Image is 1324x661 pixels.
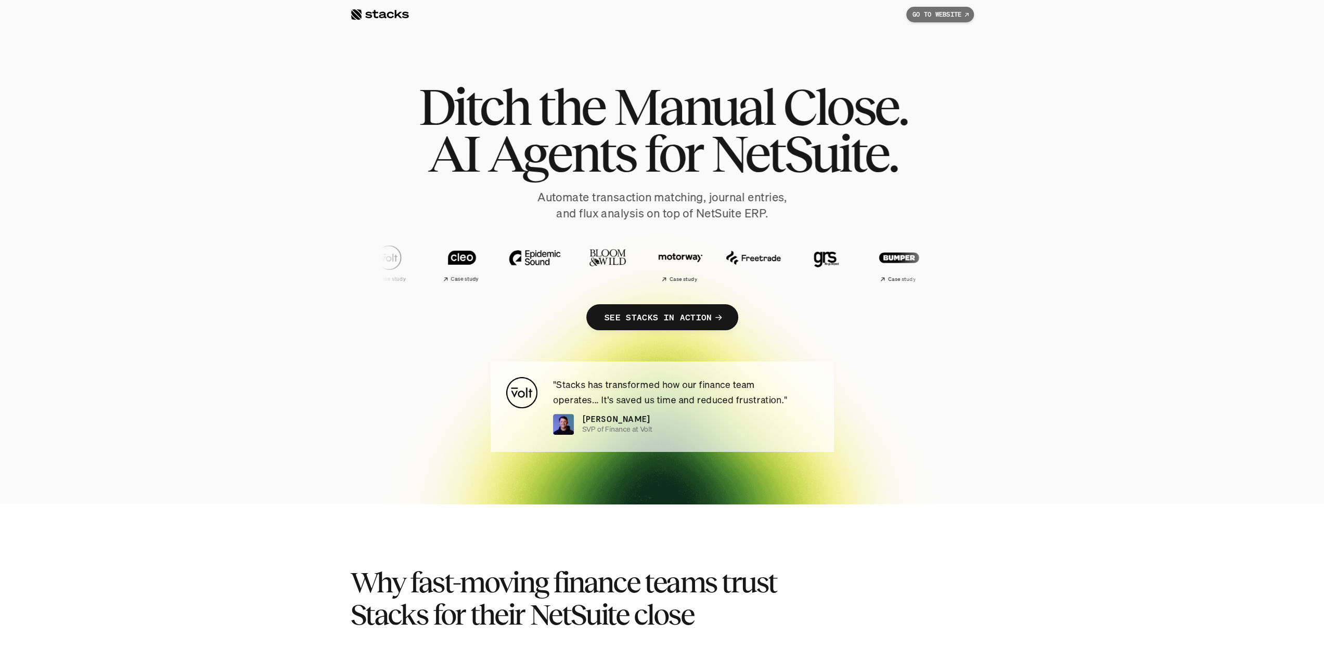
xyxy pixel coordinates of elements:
p: SEE STACKS IN ACTION [604,309,711,325]
h2: Case study [888,276,915,282]
h2: Case study [669,276,697,282]
span: Agents [487,130,635,177]
h2: Case study [960,276,988,282]
a: Case study [428,239,496,287]
a: Case study [865,239,933,287]
p: "Stacks has transformed how our finance team operates... It's saved us time and reduced frustrati... [553,377,818,407]
span: Manual [613,83,774,130]
h2: Case study [378,276,405,282]
span: for [644,130,702,177]
span: Close. [782,83,906,130]
span: the [537,83,604,130]
span: AI [428,130,479,177]
a: Case study [355,239,423,287]
a: Case study [938,239,1006,287]
span: NetSuite. [711,130,897,177]
p: GO TO WEBSITE [912,11,961,18]
p: SVP of Finance at Volt [582,424,652,433]
a: Privacy Policy [123,198,169,205]
a: Case study [647,239,714,287]
a: SEE STACKS IN ACTION [586,304,738,330]
h2: Why fast-moving finance teams trust Stacks for their NetSuite close [350,566,798,630]
span: Ditch [418,83,529,130]
p: Automate transaction matching, journal entries, and flux analysis on top of NetSuite ERP. [439,189,886,222]
a: GO TO WEBSITE [906,7,974,22]
p: [PERSON_NAME] [582,412,650,424]
h2: Case study [451,276,478,282]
